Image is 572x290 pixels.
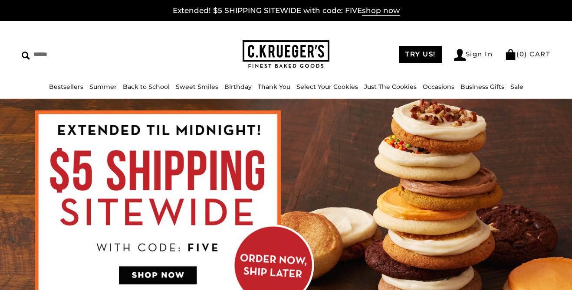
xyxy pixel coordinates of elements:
a: Back to School [123,83,170,91]
input: Search [22,48,144,61]
a: Occasions [423,83,454,91]
a: Sale [510,83,523,91]
img: Bag [505,49,516,60]
img: Search [22,52,30,60]
a: Birthday [224,83,252,91]
a: Thank You [258,83,290,91]
img: C.KRUEGER'S [243,40,329,68]
span: shop now [362,6,400,16]
a: Sweet Smiles [176,83,218,91]
a: (0) CART [505,50,550,58]
a: TRY US! [399,46,442,63]
a: Just The Cookies [364,83,417,91]
a: Summer [89,83,117,91]
a: Sign In [454,49,493,61]
img: Account [454,49,466,61]
a: Bestsellers [49,83,83,91]
span: 0 [519,50,525,58]
a: Business Gifts [460,83,504,91]
a: Select Your Cookies [296,83,358,91]
a: Extended! $5 SHIPPING SITEWIDE with code: FIVEshop now [173,6,400,16]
